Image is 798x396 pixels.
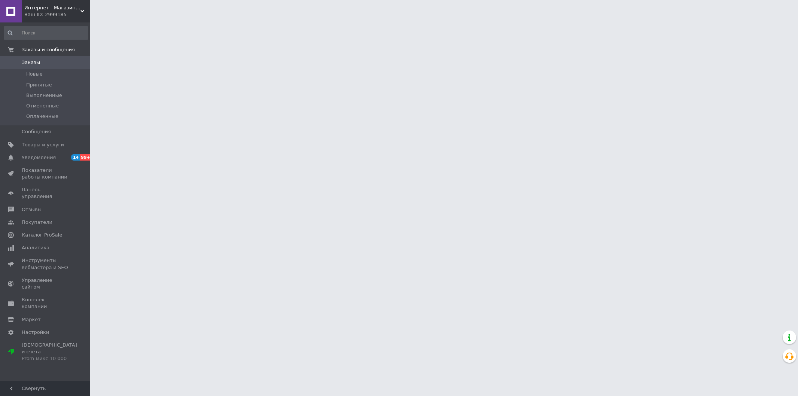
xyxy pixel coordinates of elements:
span: Показатели работы компании [22,167,69,180]
span: Отзывы [22,206,42,213]
span: Управление сайтом [22,277,69,290]
span: Выполненные [26,92,62,99]
span: Маркет [22,316,41,323]
span: Уведомления [22,154,56,161]
span: 99+ [80,154,92,161]
span: Принятые [26,82,52,88]
span: 14 [71,154,80,161]
span: Сообщения [22,128,51,135]
span: Отмененные [26,103,59,109]
span: Покупатели [22,219,52,226]
div: Prom микс 10 000 [22,355,77,362]
span: Оплаченные [26,113,58,120]
span: Товары и услуги [22,141,64,148]
div: Ваш ID: 2999185 [24,11,90,18]
span: Кошелек компании [22,296,69,310]
span: Панель управления [22,186,69,200]
input: Поиск [4,26,88,40]
span: Заказы и сообщения [22,46,75,53]
span: Интернет - Магазин "Ромб" [24,4,80,11]
span: Инструменты вебмастера и SEO [22,257,69,271]
span: Новые [26,71,43,77]
span: Каталог ProSale [22,232,62,238]
span: Заказы [22,59,40,66]
span: Настройки [22,329,49,336]
span: [DEMOGRAPHIC_DATA] и счета [22,342,77,362]
span: Аналитика [22,244,49,251]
